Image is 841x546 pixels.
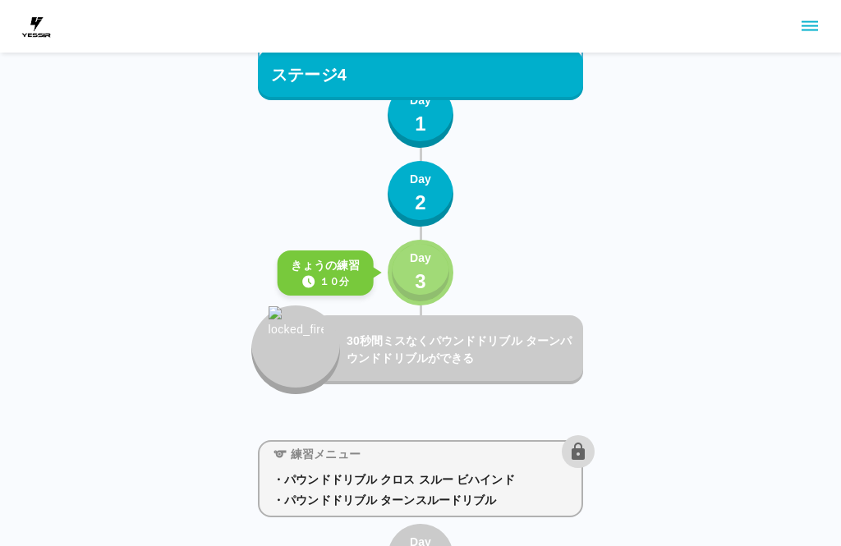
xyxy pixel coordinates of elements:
[388,161,453,227] button: Day2
[273,492,568,509] p: ・パウンドドリブル ターンスルードリブル
[415,267,426,296] p: 3
[291,257,361,274] p: きょうの練習
[388,82,453,148] button: Day1
[410,171,431,188] p: Day
[273,471,568,489] p: ・パウンドドリブル クロス スルー ビハインド
[291,446,361,463] p: 練習メニュー
[347,333,577,367] p: 30秒間ミスなくパウンドドリブル ターンパウンドドリブルができる
[271,62,347,87] p: ステージ4
[388,240,453,305] button: Day3
[269,306,324,374] img: locked_fire_icon
[251,305,340,394] button: locked_fire_icon
[410,250,431,267] p: Day
[415,109,426,139] p: 1
[20,10,53,43] img: dummy
[410,92,431,109] p: Day
[415,188,426,218] p: 2
[796,12,824,40] button: sidemenu
[319,274,349,289] p: １０分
